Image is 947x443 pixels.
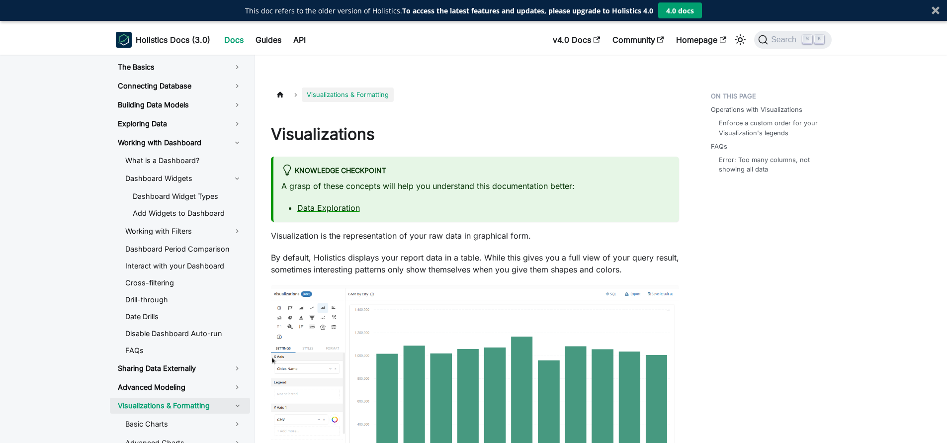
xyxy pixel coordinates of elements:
h1: Visualizations [271,124,679,144]
a: Dashboard Period Comparison [117,242,250,257]
p: A grasp of these concepts will help you understand this documentation better: [281,180,671,192]
div: This doc refers to the older version of Holistics.To access the latest features and updates, plea... [245,5,653,16]
a: Advanced Modeling [110,379,250,396]
a: Sharing Data Externally [110,360,250,377]
a: Connecting Database [110,78,250,94]
a: Error: Too many columns, not showing all data [719,155,826,174]
a: Data Exploration [297,203,360,213]
a: Visualizations & Formatting [110,398,225,414]
img: Holistics [116,32,132,48]
b: Holistics Docs (3.0) [136,34,210,46]
a: HolisticsHolistics Docs (3.0) [116,32,210,48]
a: Home page [271,88,290,102]
nav: Breadcrumbs [271,88,679,102]
a: What is a Dashboard? [117,153,250,168]
a: Basic Charts [117,416,250,433]
span: Visualizations & Formatting [302,88,394,102]
span: Search [768,35,802,44]
button: Toggle the collapsible sidebar category 'Visualizations & Formatting' [225,398,250,414]
div: Knowledge Checkpoint [281,165,671,177]
a: Operations with Visualizations [711,105,802,114]
a: Docs [218,32,250,48]
a: v4.0 Docs [547,32,606,48]
kbd: K [814,35,824,44]
a: Working with Filters [117,223,250,240]
a: FAQs [117,343,250,358]
a: Add Widgets to Dashboard [125,206,250,221]
a: Building Data Models [110,96,250,113]
button: Switch between dark and light mode (currently light mode) [732,32,748,48]
p: By default, Holistics displays your report data in a table. While this gives you a full view of y... [271,252,679,275]
a: Homepage [670,32,732,48]
a: Exploring Data [110,115,250,132]
a: Guides [250,32,287,48]
button: 4.0 docs [658,2,702,18]
a: Interact with your Dashboard [117,259,250,273]
a: Cross-filtering [117,275,250,290]
a: Community [606,32,670,48]
a: Dashboard Widget Types [125,189,250,204]
strong: To access the latest features and updates, please upgrade to Holistics 4.0 [402,6,653,15]
a: Disable Dashboard Auto-run [117,326,250,341]
button: Search [754,31,831,49]
a: API [287,32,312,48]
a: Date Drills [117,309,250,324]
a: Drill-through [117,292,250,307]
p: Visualization is the representation of your raw data in graphical form. [271,230,679,242]
a: Enforce a custom order for your Visualization's legends [719,118,826,137]
kbd: ⌘ [802,35,812,44]
a: Dashboard Widgets [117,170,250,187]
p: This doc refers to the older version of Holistics. [245,5,653,16]
a: Working with Dashboard [110,134,250,151]
a: FAQs [711,142,727,151]
a: The Basics [110,59,250,76]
